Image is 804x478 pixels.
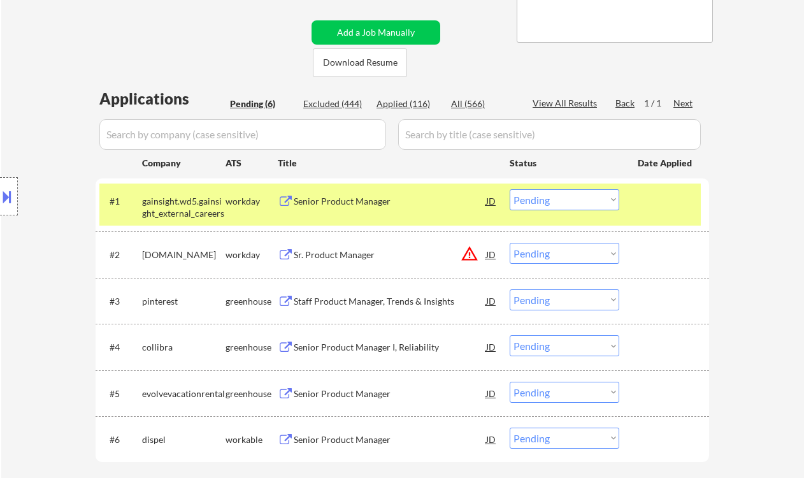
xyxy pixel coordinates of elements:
[226,157,278,170] div: ATS
[485,289,498,312] div: JD
[294,387,486,400] div: Senior Product Manager
[644,97,673,110] div: 1 / 1
[110,387,132,400] div: #5
[294,341,486,354] div: Senior Product Manager I, Reliability
[230,98,294,110] div: Pending (6)
[226,249,278,261] div: workday
[313,48,407,77] button: Download Resume
[278,157,498,170] div: Title
[485,428,498,451] div: JD
[485,382,498,405] div: JD
[142,341,226,354] div: collibra
[226,195,278,208] div: workday
[533,97,601,110] div: View All Results
[615,97,636,110] div: Back
[377,98,440,110] div: Applied (116)
[294,195,486,208] div: Senior Product Manager
[294,249,486,261] div: Sr. Product Manager
[312,20,440,45] button: Add a Job Manually
[398,119,701,150] input: Search by title (case sensitive)
[226,433,278,446] div: workable
[142,387,226,400] div: evolvevacationrental
[294,433,486,446] div: Senior Product Manager
[99,119,386,150] input: Search by company (case sensitive)
[142,433,226,446] div: dispel
[294,295,486,308] div: Staff Product Manager, Trends & Insights
[485,243,498,266] div: JD
[110,341,132,354] div: #4
[110,433,132,446] div: #6
[638,157,694,170] div: Date Applied
[510,151,619,174] div: Status
[226,341,278,354] div: greenhouse
[485,189,498,212] div: JD
[485,335,498,358] div: JD
[451,98,515,110] div: All (566)
[303,98,367,110] div: Excluded (444)
[226,387,278,400] div: greenhouse
[673,97,694,110] div: Next
[226,295,278,308] div: greenhouse
[461,245,478,263] button: warning_amber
